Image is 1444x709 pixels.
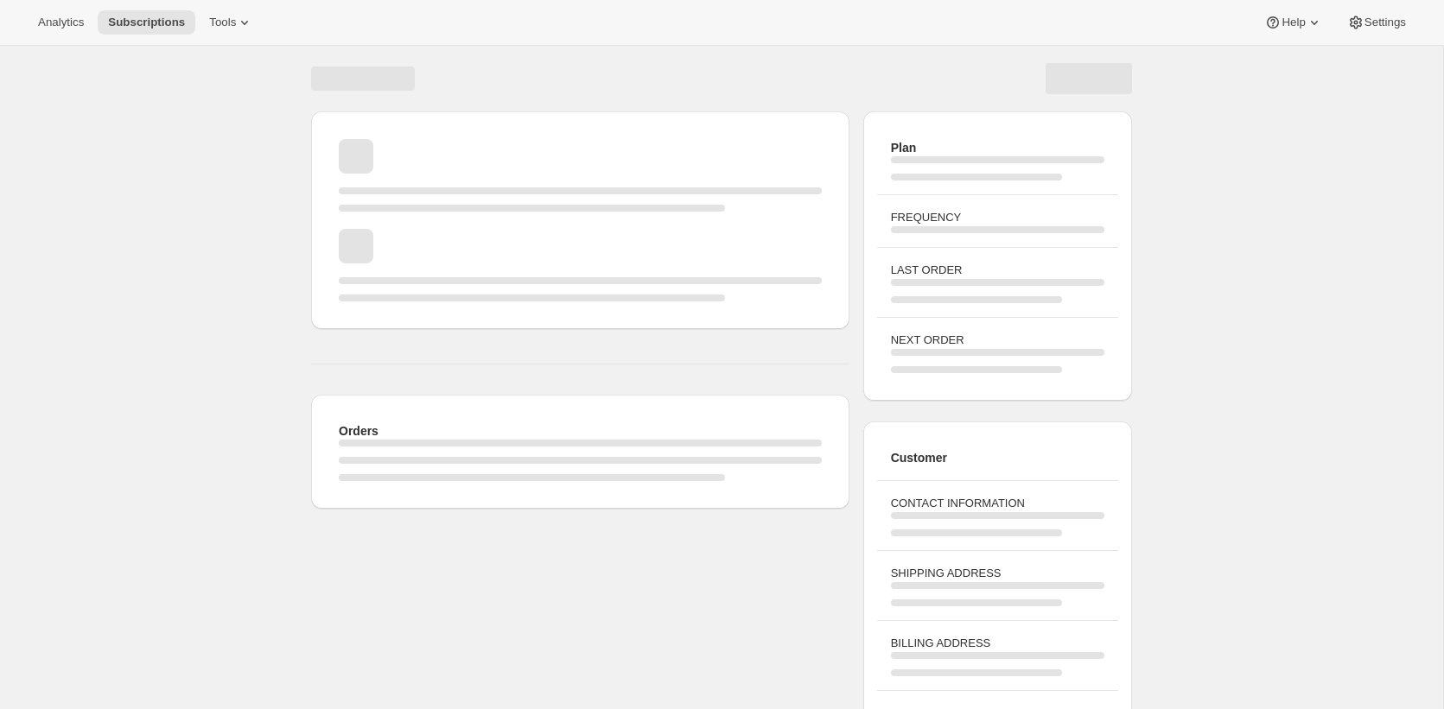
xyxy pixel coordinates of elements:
h3: NEXT ORDER [891,332,1104,349]
span: Help [1282,16,1305,29]
button: Analytics [28,10,94,35]
button: Tools [199,10,264,35]
span: Settings [1364,16,1406,29]
h3: SHIPPING ADDRESS [891,565,1104,582]
span: Subscriptions [108,16,185,29]
button: Help [1254,10,1333,35]
button: Subscriptions [98,10,195,35]
h3: FREQUENCY [891,209,1104,226]
button: Settings [1337,10,1416,35]
h3: LAST ORDER [891,262,1104,279]
h2: Plan [891,139,1104,156]
h2: Orders [339,422,822,440]
span: Analytics [38,16,84,29]
h3: BILLING ADDRESS [891,635,1104,652]
span: Tools [209,16,236,29]
h2: Customer [891,449,1104,466]
h3: CONTACT INFORMATION [891,495,1104,512]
